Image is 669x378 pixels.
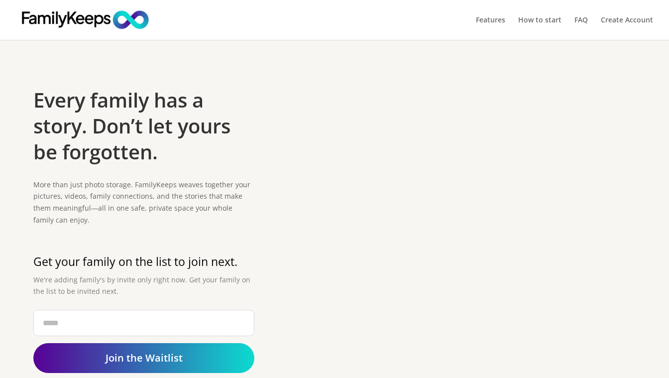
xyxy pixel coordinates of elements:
[518,16,561,40] a: How to start
[476,16,505,40] a: Features
[601,16,653,40] a: Create Account
[33,87,254,170] h1: Every family has a story. Don’t let yours be forgotten.
[106,351,183,365] span: Join the Waitlist
[33,343,254,373] a: Join the Waitlist
[17,9,153,30] img: FamilyKeeps
[33,179,254,226] p: More than just photo storage. FamilyKeeps weaves together your pictures, videos, family connectio...
[33,275,250,296] span: We're adding family's by invite only right now. Get your family on the list to be invited next.
[574,16,588,40] a: FAQ
[33,255,254,274] h2: Get your family on the list to join next.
